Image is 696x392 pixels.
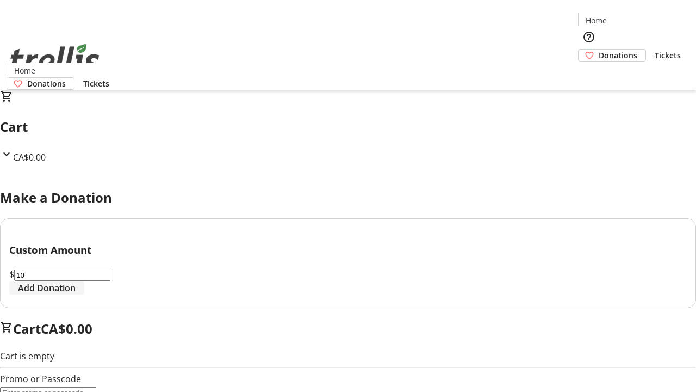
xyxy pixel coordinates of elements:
button: Cart [578,62,600,83]
button: Help [578,26,600,48]
span: Tickets [655,50,681,61]
a: Tickets [646,50,689,61]
button: Add Donation [9,281,84,295]
a: Donations [578,49,646,62]
input: Donation Amount [14,269,110,281]
span: Home [14,65,35,76]
h3: Custom Amount [9,242,687,258]
a: Home [579,15,613,26]
span: Donations [599,50,637,61]
span: CA$0.00 [41,320,92,338]
span: Home [586,15,607,26]
span: Donations [27,78,66,89]
span: Add Donation [18,281,76,295]
img: Orient E2E Organization Nbk93mkP23's Logo [7,32,103,86]
span: $ [9,268,14,280]
a: Home [7,65,42,76]
span: Tickets [83,78,109,89]
span: CA$0.00 [13,151,46,163]
a: Tickets [74,78,118,89]
a: Donations [7,77,74,90]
